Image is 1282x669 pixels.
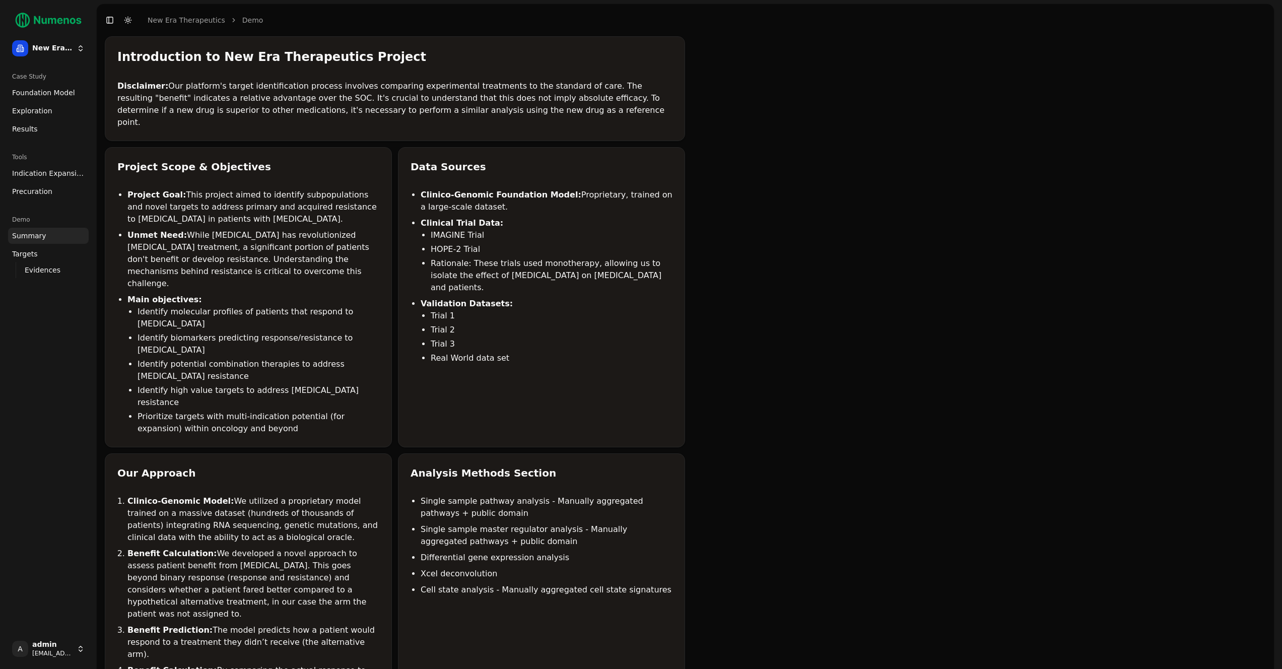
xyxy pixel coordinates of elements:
a: Summary [8,228,89,244]
li: We developed a novel approach to assess patient benefit from [MEDICAL_DATA]. This goes beyond bin... [127,548,379,620]
a: Results [8,121,89,137]
li: Prioritize targets with multi-indication potential (for expansion) within oncology and beyond [138,411,379,435]
button: New Era Therapeutics [8,36,89,60]
span: New Era Therapeutics [32,44,73,53]
nav: breadcrumb [148,15,263,25]
span: Exploration [12,106,52,116]
span: Results [12,124,38,134]
span: Targets [12,249,38,259]
span: Indication Expansion [12,168,85,178]
li: IMAGINE Trial [431,229,672,241]
p: Our platform's target identification process involves comparing experimental treatments to the st... [117,80,672,128]
a: Foundation Model [8,85,89,101]
strong: Disclaimer: [117,81,168,91]
strong: Main objectives: [127,295,202,304]
div: Demo [8,212,89,228]
span: [EMAIL_ADDRESS] [32,649,73,657]
a: Precuration [8,183,89,199]
li: Identify molecular profiles of patients that respond to [MEDICAL_DATA] [138,306,379,330]
a: New Era Therapeutics [148,15,225,25]
strong: Project Goal: [127,190,186,199]
a: Evidences [21,263,77,277]
a: Demo [242,15,263,25]
div: Tools [8,149,89,165]
span: admin [32,640,73,649]
div: Data Sources [411,160,672,174]
li: The model predicts how a patient would respond to a treatment they didn’t receive (the alternativ... [127,624,379,660]
li: Trial 1 [431,310,672,322]
li: Identify high value targets to address [MEDICAL_DATA] resistance [138,384,379,409]
strong: Clinical Trial Data: [421,218,503,228]
span: Foundation Model [12,88,75,98]
li: Trial 3 [431,338,672,350]
a: Indication Expansion [8,165,89,181]
a: Targets [8,246,89,262]
div: Introduction to New Era Therapeutics Project [117,49,672,65]
strong: Validation Datasets: [421,299,513,308]
div: Case Study [8,69,89,85]
button: Aadmin[EMAIL_ADDRESS] [8,637,89,661]
li: Single sample master regulator analysis - Manually aggregated pathways + public domain [421,523,672,548]
li: Differential gene expression analysis [421,552,672,564]
div: Our Approach [117,466,379,480]
strong: Benefit Calculation: [127,549,217,558]
strong: Benefit Prediction: [127,625,213,635]
li: Identify potential combination therapies to address [MEDICAL_DATA] resistance [138,358,379,382]
span: A [12,641,28,657]
strong: Clinico-Genomic Foundation Model: [421,190,581,199]
li: Proprietary, trained on a large-scale dataset. [421,189,672,213]
div: Analysis Methods Section [411,466,672,480]
span: Precuration [12,186,52,196]
strong: Clinico-Genomic Model: [127,496,234,506]
li: Xcel deconvolution [421,568,672,580]
li: Single sample pathway analysis - Manually aggregated pathways + public domain [421,495,672,519]
li: Identify biomarkers predicting response/resistance to [MEDICAL_DATA] [138,332,379,356]
strong: Unmet Need: [127,230,187,240]
li: Rationale: These trials used monotherapy, allowing us to isolate the effect of [MEDICAL_DATA] on ... [431,257,672,294]
li: While [MEDICAL_DATA] has revolutionized [MEDICAL_DATA] treatment, a significant portion of patien... [127,229,379,290]
li: Real World data set [431,352,672,364]
li: This project aimed to identify subpopulations and novel targets to address primary and acquired r... [127,189,379,225]
a: Exploration [8,103,89,119]
li: Trial 2 [431,324,672,336]
div: Project Scope & Objectives [117,160,379,174]
li: Cell state analysis - Manually aggregated cell state signatures [421,584,672,596]
span: Summary [12,231,46,241]
li: HOPE-2 Trial [431,243,672,255]
span: Evidences [25,265,60,275]
li: We utilized a proprietary model trained on a massive dataset (hundreds of thousands of patients) ... [127,495,379,544]
img: Numenos [8,8,89,32]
